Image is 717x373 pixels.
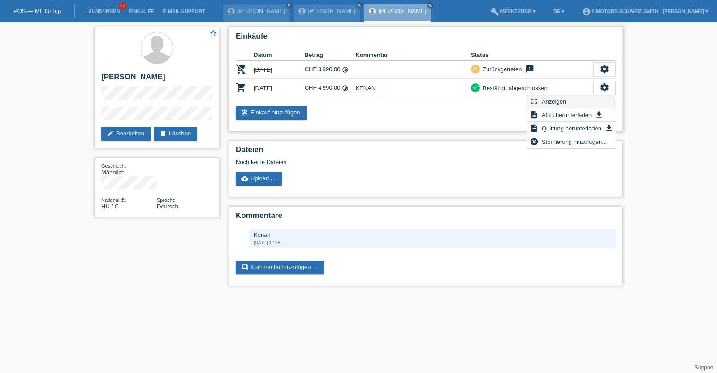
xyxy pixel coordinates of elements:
i: settings [600,82,609,92]
th: Status [471,50,593,61]
a: [PERSON_NAME] [308,8,356,14]
th: Betrag [305,50,356,61]
span: Quittung herunterladen [540,123,603,134]
i: POSP00027055 [236,64,246,74]
i: account_circle [582,7,591,16]
i: Fixe Raten (48 Raten) [342,85,349,91]
td: KENAN [355,79,471,97]
td: [DATE] [254,79,305,97]
i: description [530,110,539,119]
a: add_shopping_cartEinkauf hinzufügen [236,106,307,120]
i: cloud_upload [241,175,248,182]
i: settings [600,64,609,74]
a: [PERSON_NAME] [237,8,285,14]
td: [DATE] [254,61,305,79]
i: feedback [524,65,535,74]
td: CHF 4'990.00 [305,79,356,97]
a: POS — MF Group [13,8,61,14]
i: Fixe Raten (24 Raten) [342,66,349,73]
span: Anzeigen [540,96,567,107]
i: get_app [595,110,604,119]
h2: [PERSON_NAME] [101,73,212,86]
a: commentKommentar hinzufügen ... [236,261,324,274]
i: star_border [209,29,217,37]
h2: Kommentare [236,211,616,225]
i: get_app [605,124,613,133]
td: CHF 3'990.00 [305,61,356,79]
a: editBearbeiten [101,127,151,141]
a: close [286,2,292,9]
th: Kommentar [355,50,471,61]
span: 43 [119,2,127,10]
a: star_border [209,29,217,39]
a: deleteLöschen [154,127,197,141]
a: cloud_uploadUpload ... [236,172,282,186]
i: description [530,124,539,133]
i: fullscreen [530,97,539,106]
div: Zurückgetreten [480,65,522,74]
i: check [472,84,479,91]
span: Nationalität [101,197,126,203]
a: close [427,2,433,9]
th: Datum [254,50,305,61]
i: POSP00027056 [236,82,246,93]
div: Bestätigt, abgeschlossen [480,83,548,93]
h2: Einkäufe [236,32,616,45]
span: Deutsch [157,203,178,210]
a: Einkäufe [124,9,158,14]
i: close [357,3,362,8]
i: undo [472,65,479,72]
a: buildWerkzeuge ▾ [486,9,540,14]
div: [DATE] 12:38 [254,240,611,245]
i: delete [160,130,167,137]
i: build [490,7,499,16]
div: Noch keine Dateien [236,159,510,165]
a: account_circleE-Motors Schweiz GmbH - [PERSON_NAME] ▾ [578,9,713,14]
a: DE ▾ [549,9,569,14]
h2: Dateien [236,145,616,159]
div: Kenan [254,231,611,238]
a: E-Mail Support [159,9,210,14]
a: close [356,2,363,9]
a: Kund*innen [84,9,124,14]
span: Geschlecht [101,163,126,169]
div: Männlich [101,162,157,176]
i: add_shopping_cart [241,109,248,116]
a: [PERSON_NAME] [378,8,426,14]
span: Sprache [157,197,175,203]
i: close [428,3,432,8]
i: edit [107,130,114,137]
a: Support [695,364,713,371]
span: Ungarn / C / 03.08.2014 [101,203,119,210]
i: close [287,3,291,8]
span: AGB herunterladen [540,109,593,120]
i: comment [241,264,248,271]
